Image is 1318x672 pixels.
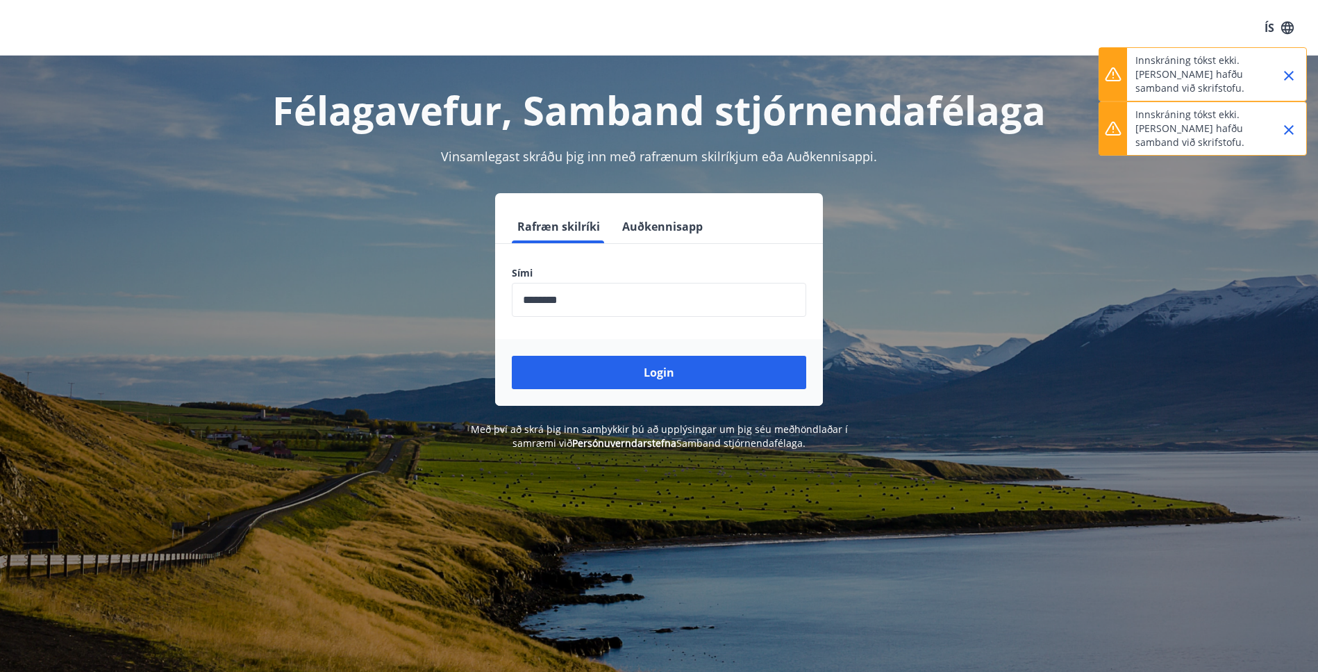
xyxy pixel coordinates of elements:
[512,266,806,280] label: Sími
[1277,64,1301,88] button: Close
[1257,15,1301,40] button: ÍS
[1277,118,1301,142] button: Close
[176,83,1142,136] h1: Félagavefur, Samband stjórnendafélaga
[512,210,606,243] button: Rafræn skilríki
[572,436,676,450] a: Persónuverndarstefna
[617,210,708,243] button: Auðkennisapp
[1135,108,1258,149] p: Innskráning tókst ekki. [PERSON_NAME] hafðu samband við skrifstofu.
[471,423,848,450] span: Með því að skrá þig inn samþykkir þú að upplýsingar um þig séu meðhöndlaðar í samræmi við Samband...
[1135,54,1258,95] p: Innskráning tókst ekki. [PERSON_NAME] hafðu samband við skrifstofu.
[512,356,806,389] button: Login
[441,148,877,165] span: Vinsamlegast skráðu þig inn með rafrænum skilríkjum eða Auðkennisappi.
